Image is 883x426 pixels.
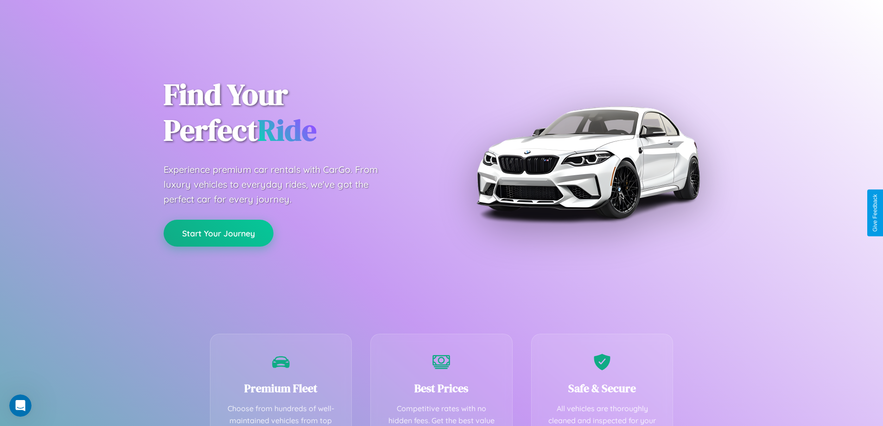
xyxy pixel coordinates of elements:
p: Experience premium car rentals with CarGo. From luxury vehicles to everyday rides, we've got the ... [164,162,395,207]
h1: Find Your Perfect [164,77,428,148]
h3: Premium Fleet [224,381,338,396]
div: Give Feedback [872,194,878,232]
h3: Safe & Secure [546,381,659,396]
h3: Best Prices [385,381,498,396]
img: Premium BMW car rental vehicle [472,46,704,278]
button: Start Your Journey [164,220,273,247]
iframe: Intercom live chat [9,394,32,417]
span: Ride [258,110,317,150]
